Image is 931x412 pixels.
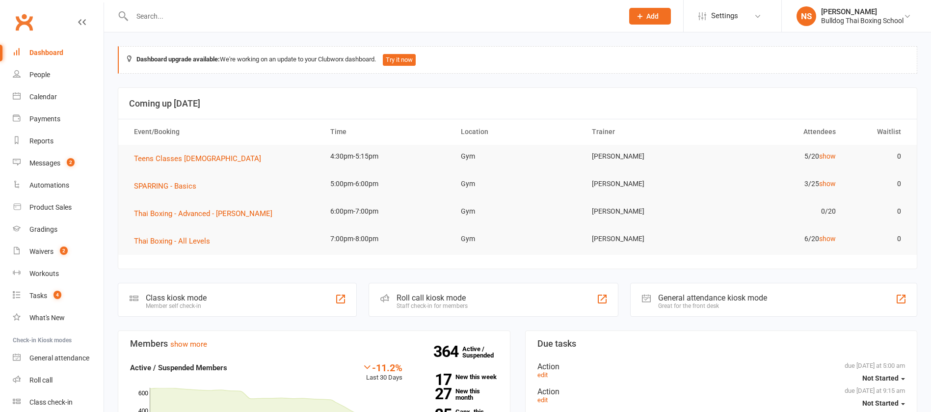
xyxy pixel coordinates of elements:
[821,16,904,25] div: Bulldog Thai Boxing School
[13,64,104,86] a: People
[321,172,452,195] td: 5:00pm-6:00pm
[13,108,104,130] a: Payments
[819,235,836,243] a: show
[134,182,196,191] span: SPARRING - Basics
[29,225,57,233] div: Gradings
[134,154,261,163] span: Teens Classes [DEMOGRAPHIC_DATA]
[417,372,452,387] strong: 17
[29,292,47,300] div: Tasks
[714,227,844,250] td: 6/20
[130,363,227,372] strong: Active / Suspended Members
[29,398,73,406] div: Class check-in
[129,99,906,109] h3: Coming up [DATE]
[537,387,905,396] div: Action
[29,137,53,145] div: Reports
[13,219,104,241] a: Gradings
[862,394,905,412] button: Not Started
[583,119,714,144] th: Trainer
[714,200,844,223] td: 0/20
[53,291,61,299] span: 4
[658,302,767,309] div: Great for the front desk
[29,203,72,211] div: Product Sales
[13,174,104,196] a: Automations
[29,354,89,362] div: General attendance
[125,119,321,144] th: Event/Booking
[397,302,468,309] div: Staff check-in for members
[29,49,63,56] div: Dashboard
[845,227,910,250] td: 0
[862,399,899,407] span: Not Started
[845,119,910,144] th: Waitlist
[29,247,53,255] div: Waivers
[29,376,53,384] div: Roll call
[714,119,844,144] th: Attendees
[13,196,104,219] a: Product Sales
[29,270,59,277] div: Workouts
[13,347,104,369] a: General attendance kiosk mode
[646,12,659,20] span: Add
[797,6,816,26] div: NS
[321,145,452,168] td: 4:30pm-5:15pm
[362,362,402,383] div: Last 30 Days
[362,362,402,373] div: -11.2%
[862,369,905,387] button: Not Started
[433,344,462,359] strong: 364
[537,396,548,404] a: edit
[13,307,104,329] a: What's New
[13,152,104,174] a: Messages 2
[452,145,583,168] td: Gym
[60,247,68,255] span: 2
[134,153,268,165] button: Teens Classes [DEMOGRAPHIC_DATA]
[129,9,616,23] input: Search...
[417,386,452,401] strong: 27
[134,180,203,192] button: SPARRING - Basics
[13,241,104,263] a: Waivers 2
[819,180,836,188] a: show
[321,200,452,223] td: 6:00pm-7:00pm
[136,55,220,63] strong: Dashboard upgrade available:
[146,302,207,309] div: Member self check-in
[29,93,57,101] div: Calendar
[845,172,910,195] td: 0
[118,46,917,74] div: We're working on an update to your Clubworx dashboard.
[583,172,714,195] td: [PERSON_NAME]
[845,200,910,223] td: 0
[629,8,671,25] button: Add
[13,369,104,391] a: Roll call
[452,200,583,223] td: Gym
[13,285,104,307] a: Tasks 4
[714,172,844,195] td: 3/25
[819,152,836,160] a: show
[134,235,217,247] button: Thai Boxing - All Levels
[13,42,104,64] a: Dashboard
[452,172,583,195] td: Gym
[383,54,416,66] button: Try it now
[397,293,468,302] div: Roll call kiosk mode
[29,115,60,123] div: Payments
[417,374,498,380] a: 17New this week
[583,227,714,250] td: [PERSON_NAME]
[583,145,714,168] td: [PERSON_NAME]
[714,145,844,168] td: 5/20
[170,340,207,349] a: show more
[862,374,899,382] span: Not Started
[29,159,60,167] div: Messages
[29,181,69,189] div: Automations
[821,7,904,16] div: [PERSON_NAME]
[537,371,548,379] a: edit
[452,227,583,250] td: Gym
[537,339,905,349] h3: Due tasks
[658,293,767,302] div: General attendance kiosk mode
[321,119,452,144] th: Time
[146,293,207,302] div: Class kiosk mode
[13,130,104,152] a: Reports
[537,362,905,371] div: Action
[13,86,104,108] a: Calendar
[452,119,583,144] th: Location
[13,263,104,285] a: Workouts
[711,5,738,27] span: Settings
[845,145,910,168] td: 0
[321,227,452,250] td: 7:00pm-8:00pm
[12,10,36,34] a: Clubworx
[29,314,65,322] div: What's New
